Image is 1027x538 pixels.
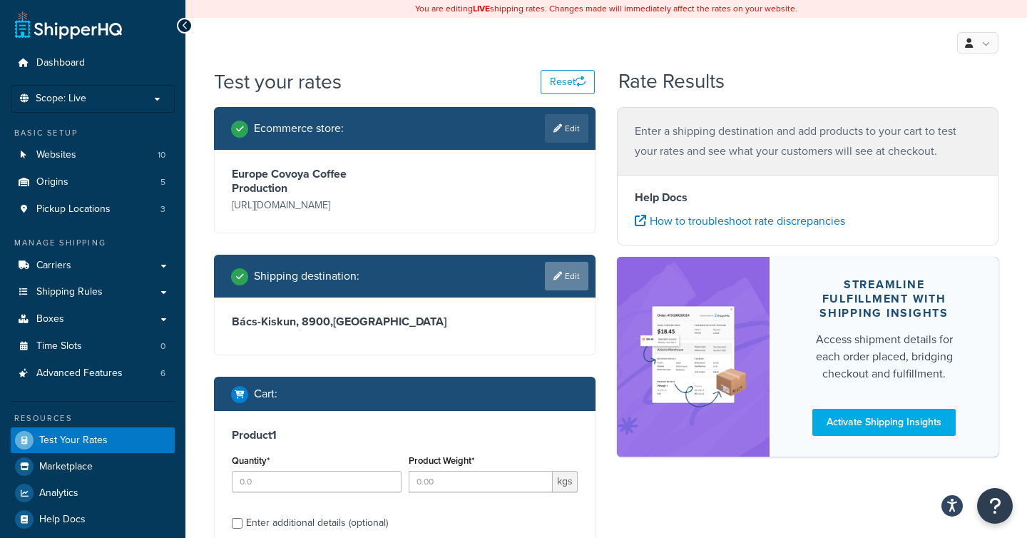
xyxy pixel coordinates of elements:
span: Boxes [36,313,64,325]
div: Manage Shipping [11,237,175,249]
h2: Ecommerce store : [254,122,344,135]
li: Websites [11,142,175,168]
a: Analytics [11,480,175,506]
span: 3 [160,203,165,215]
h3: Europe Covoya Coffee Production [232,167,402,196]
span: 6 [160,367,165,380]
a: Carriers [11,253,175,279]
li: Time Slots [11,333,175,360]
a: Dashboard [11,50,175,76]
span: Websites [36,149,76,161]
b: LIVE [473,2,490,15]
h4: Help Docs [635,189,981,206]
a: Help Docs [11,507,175,532]
div: Access shipment details for each order placed, bridging checkout and fulfillment. [804,331,964,382]
span: Analytics [39,487,78,499]
a: Marketplace [11,454,175,479]
span: 10 [158,149,165,161]
div: Basic Setup [11,127,175,139]
a: Activate Shipping Insights [812,409,956,436]
span: Pickup Locations [36,203,111,215]
input: Enter additional details (optional) [232,518,242,529]
label: Quantity* [232,455,270,466]
div: Resources [11,412,175,425]
span: Shipping Rules [36,286,103,298]
span: 0 [160,340,165,352]
img: feature-image-si-e24932ea9b9fcd0ff835db86be1ff8d589347e8876e1638d903ea230a36726be.png [638,278,748,435]
span: kgs [553,471,578,492]
span: Test Your Rates [39,435,108,447]
span: Carriers [36,260,71,272]
div: Streamline Fulfillment with Shipping Insights [804,278,964,320]
span: Origins [36,176,68,188]
li: Pickup Locations [11,196,175,223]
span: Help Docs [39,514,86,526]
h1: Test your rates [214,68,342,96]
span: 5 [160,176,165,188]
a: Time Slots0 [11,333,175,360]
li: Advanced Features [11,360,175,387]
div: Enter additional details (optional) [246,513,388,533]
h3: Product 1 [232,428,578,442]
p: [URL][DOMAIN_NAME] [232,196,402,215]
span: Advanced Features [36,367,123,380]
button: Reset [541,70,595,94]
label: Product Weight* [409,455,474,466]
p: Enter a shipping destination and add products to your cart to test your rates and see what your c... [635,121,981,161]
input: 0.00 [409,471,553,492]
a: Edit [545,114,588,143]
span: Marketplace [39,461,93,473]
button: Open Resource Center [977,488,1013,524]
h2: Shipping destination : [254,270,359,283]
a: Boxes [11,306,175,333]
a: Test Your Rates [11,427,175,453]
a: Websites10 [11,142,175,168]
h3: Bács-Kiskun, 8900 , [GEOGRAPHIC_DATA] [232,315,578,329]
a: How to troubleshoot rate discrepancies [635,213,845,229]
input: 0.0 [232,471,402,492]
h2: Rate Results [618,71,725,93]
h2: Cart : [254,387,277,400]
span: Scope: Live [36,93,86,105]
li: Origins [11,169,175,196]
span: Time Slots [36,340,82,352]
a: Advanced Features6 [11,360,175,387]
a: Edit [545,262,588,290]
a: Pickup Locations3 [11,196,175,223]
a: Shipping Rules [11,279,175,305]
span: Dashboard [36,57,85,69]
a: Origins5 [11,169,175,196]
